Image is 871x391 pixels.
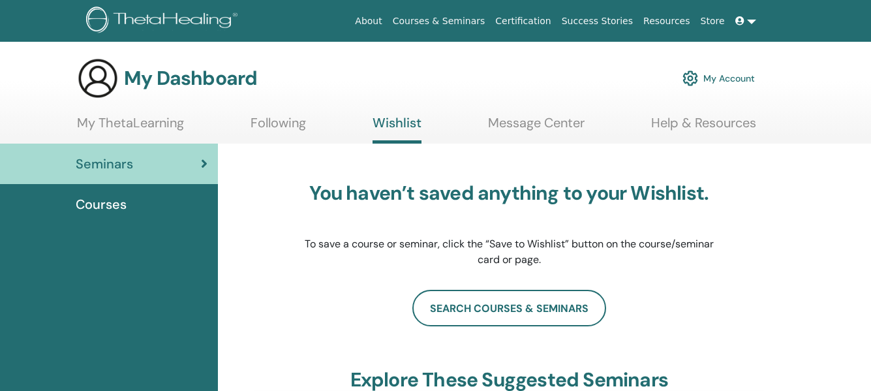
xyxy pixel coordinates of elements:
[303,236,714,268] p: To save a course or seminar, click the “Save to Wishlist” button on the course/seminar card or page.
[350,9,387,33] a: About
[303,181,714,205] h3: You haven’t saved anything to your Wishlist.
[76,195,127,214] span: Courses
[76,154,133,174] span: Seminars
[412,290,606,326] a: search courses & seminars
[651,115,756,140] a: Help & Resources
[77,115,184,140] a: My ThetaLearning
[77,57,119,99] img: generic-user-icon.jpg
[695,9,730,33] a: Store
[682,64,755,93] a: My Account
[488,115,585,140] a: Message Center
[638,9,695,33] a: Resources
[86,7,242,36] img: logo.png
[682,67,698,89] img: cog.svg
[557,9,638,33] a: Success Stories
[251,115,306,140] a: Following
[124,67,257,90] h3: My Dashboard
[388,9,491,33] a: Courses & Seminars
[490,9,556,33] a: Certification
[373,115,421,144] a: Wishlist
